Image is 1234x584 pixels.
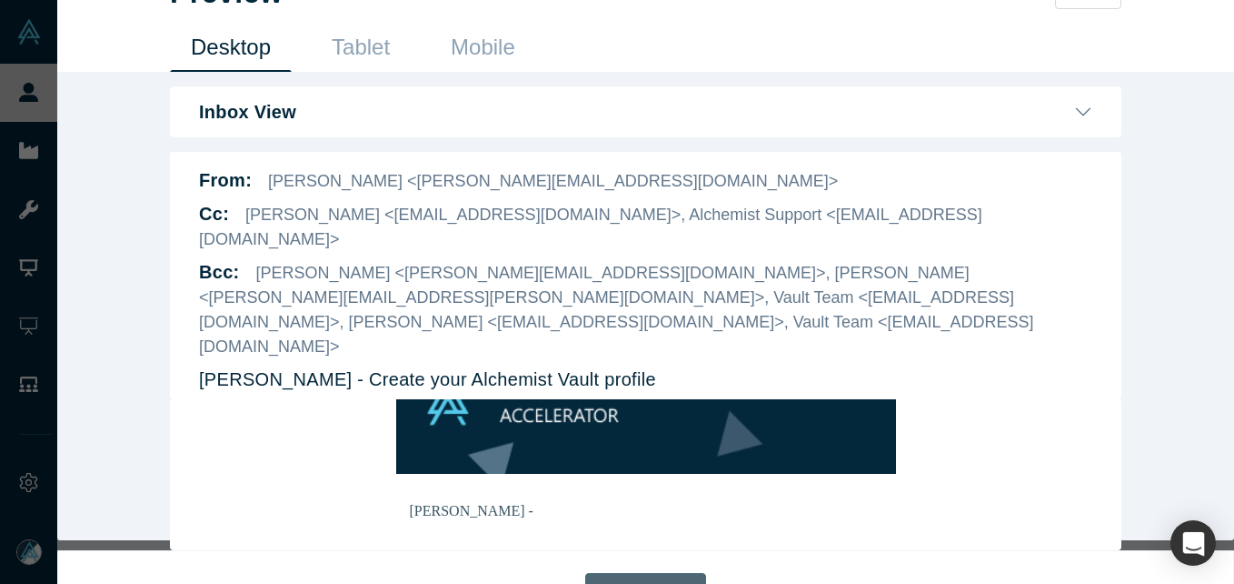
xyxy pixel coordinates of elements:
span: [PERSON_NAME] <[PERSON_NAME][EMAIL_ADDRESS][DOMAIN_NAME]>, [PERSON_NAME] <[PERSON_NAME][EMAIL_ADD... [199,264,1034,356]
a: Mobile [430,29,536,72]
p: [PERSON_NAME] - Create your Alchemist Vault profile [199,366,656,393]
b: Cc : [199,204,229,224]
b: From: [199,170,252,190]
div: [PERSON_NAME] - [211,102,683,428]
b: Bcc : [199,262,240,282]
iframe: DemoDay Email Preview [199,399,1092,536]
span: [PERSON_NAME] <[EMAIL_ADDRESS][DOMAIN_NAME]>, Alchemist Support <[EMAIL_ADDRESS][DOMAIN_NAME]> [199,206,982,248]
p: I am writing to tell you about the , and invite you to “plug in” at whatever level feels right. [211,133,683,171]
button: Inbox View [199,101,1092,123]
span: [PERSON_NAME] <[PERSON_NAME][EMAIL_ADDRESS][DOMAIN_NAME]> [268,172,838,190]
b: Inbox View [199,101,296,123]
a: Tablet [311,29,411,72]
a: Desktop [170,29,292,72]
a: Alchemist Accelerator [403,135,532,150]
